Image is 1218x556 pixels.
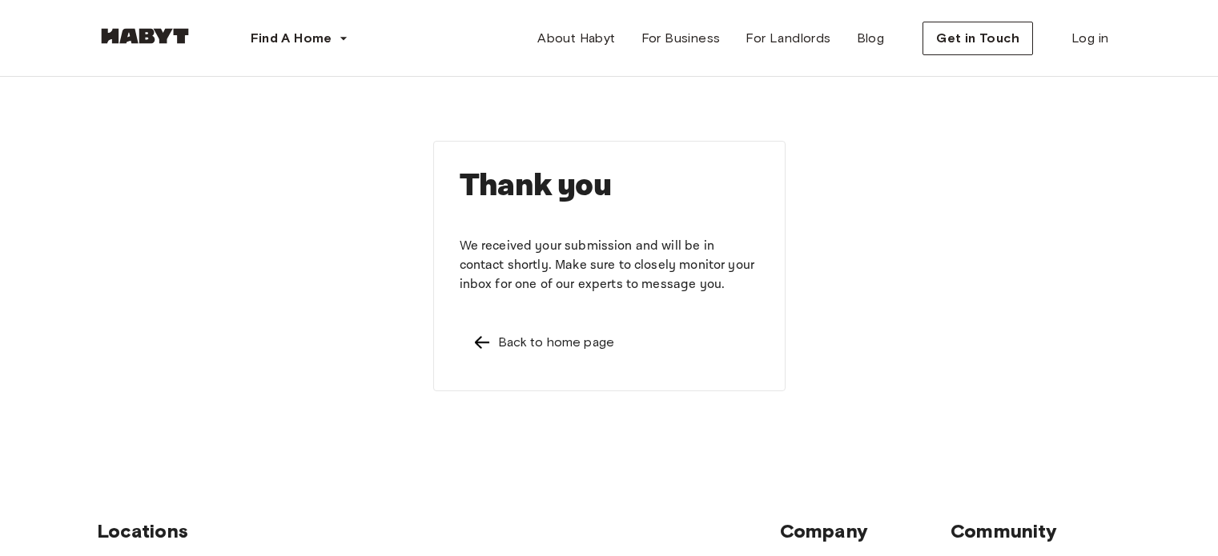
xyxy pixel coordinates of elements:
[951,519,1121,543] span: Community
[1071,29,1108,48] span: Log in
[857,29,885,48] span: Blog
[746,29,830,48] span: For Landlords
[844,22,898,54] a: Blog
[733,22,843,54] a: For Landlords
[498,333,615,352] div: Back to home page
[460,167,759,205] h1: Thank you
[629,22,734,54] a: For Business
[460,320,759,365] a: Left pointing arrowBack to home page
[1059,22,1121,54] a: Log in
[525,22,628,54] a: About Habyt
[780,519,951,543] span: Company
[641,29,721,48] span: For Business
[923,22,1033,55] button: Get in Touch
[472,333,492,352] img: Left pointing arrow
[537,29,615,48] span: About Habyt
[936,29,1019,48] span: Get in Touch
[97,28,193,44] img: Habyt
[238,22,361,54] button: Find A Home
[97,519,780,543] span: Locations
[460,237,759,294] p: We received your submission and will be in contact shortly. Make sure to closely monitor your inb...
[251,29,332,48] span: Find A Home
